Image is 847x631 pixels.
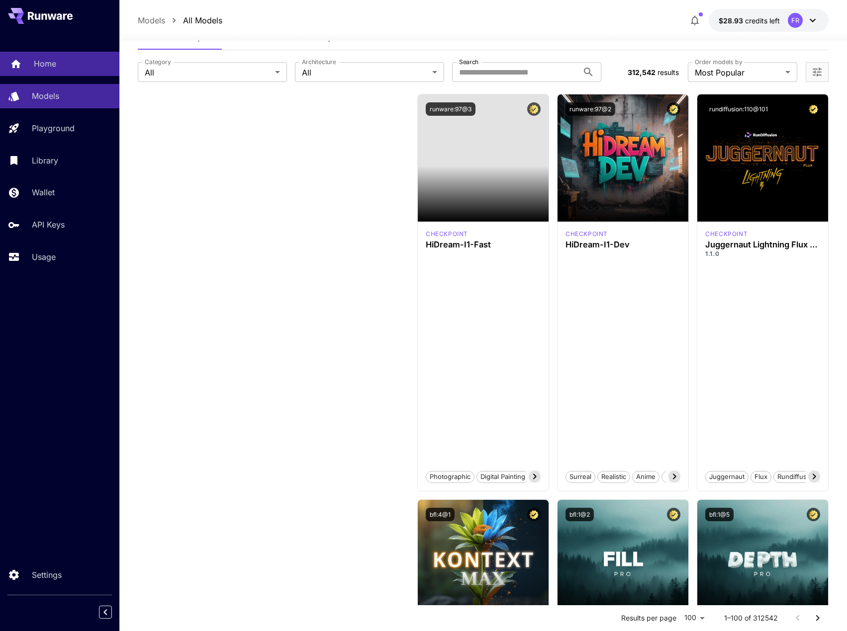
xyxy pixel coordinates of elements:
button: runware:97@2 [565,102,615,116]
button: $28.93221FR [709,9,829,32]
p: checkpoint [565,230,608,238]
span: All [302,67,428,79]
div: $28.93221 [719,15,780,26]
button: bfl:1@2 [565,508,594,521]
div: HiDream Fast [426,230,468,238]
span: Stylized [662,472,693,482]
span: $28.93 [719,16,745,25]
a: All Models [183,14,222,26]
p: checkpoint [426,230,468,238]
span: juggernaut [706,472,748,482]
button: Collapse sidebar [99,606,112,619]
p: Usage [32,251,56,263]
button: Anime [632,470,659,483]
button: bfl:4@1 [426,508,455,521]
label: Category [145,58,171,66]
button: Open more filters [811,66,823,79]
h3: HiDream-I1-Fast [426,240,541,249]
p: 1–100 of 312542 [724,613,778,623]
button: Certified Model – Vetted for best performance and includes a commercial license. [527,102,541,116]
span: Anime [633,472,659,482]
span: Surreal [566,472,595,482]
button: juggernaut [705,470,749,483]
span: Realistic [598,472,630,482]
button: Go to next page [808,608,828,628]
p: Library [32,155,58,166]
h3: Juggernaut Lightning Flux by RunDiffusion [705,240,820,249]
span: Most Popular [695,67,781,79]
div: FLUX.1 D [705,230,748,238]
span: All [145,67,271,79]
span: flux [751,472,771,482]
label: Architecture [302,58,336,66]
button: Certified Model – Vetted for best performance and includes a commercial license. [667,102,680,116]
span: Digital Painting [477,472,529,482]
p: Results per page [621,613,676,623]
button: Realistic [597,470,630,483]
button: Certified Model – Vetted for best performance and includes a commercial license. [807,508,820,521]
p: Settings [32,569,62,581]
div: HiDream Dev [565,230,608,238]
div: 100 [680,611,708,625]
p: Wallet [32,186,55,198]
span: credits left [745,16,780,25]
label: Search [459,58,478,66]
button: Surreal [565,470,595,483]
button: Certified Model – Vetted for best performance and includes a commercial license. [527,508,541,521]
nav: breadcrumb [138,14,222,26]
label: Order models by [695,58,742,66]
p: Home [34,58,56,70]
button: rundiffusion [773,470,820,483]
span: Photographic [426,472,474,482]
p: checkpoint [705,230,748,238]
button: rundiffusion:110@101 [705,102,772,116]
button: Stylized [661,470,693,483]
span: 312,542 [628,68,656,77]
p: Models [32,90,59,102]
button: Photographic [426,470,474,483]
span: rundiffusion [774,472,820,482]
div: FR [788,13,803,28]
div: Collapse sidebar [106,603,119,621]
button: bfl:1@5 [705,508,734,521]
h3: HiDream-I1-Dev [565,240,680,249]
button: runware:97@3 [426,102,475,116]
button: flux [751,470,771,483]
button: Certified Model – Vetted for best performance and includes a commercial license. [667,508,680,521]
button: Certified Model – Vetted for best performance and includes a commercial license. [807,102,820,116]
button: Digital Painting [476,470,529,483]
a: Models [138,14,165,26]
p: 1.1.0 [705,249,820,258]
span: results [658,68,679,77]
p: Playground [32,122,75,134]
p: API Keys [32,219,65,231]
